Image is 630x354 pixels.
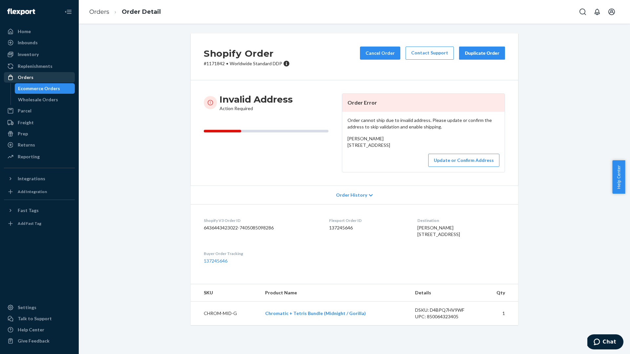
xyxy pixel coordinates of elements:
[4,140,75,150] a: Returns
[204,251,319,256] dt: Buyer Order Tracking
[84,2,166,22] ol: breadcrumbs
[18,119,34,126] div: Freight
[204,60,290,67] p: # 1171842
[4,205,75,216] button: Fast Tags
[18,207,39,214] div: Fast Tags
[18,130,28,137] div: Prep
[220,93,293,105] h3: Invalid Address
[360,47,400,60] button: Cancel Order
[459,47,505,60] button: Duplicate Order
[576,5,589,18] button: Open Search Box
[18,85,60,92] div: Ecommerce Orders
[4,61,75,71] a: Replenishments
[410,284,482,302] th: Details
[265,310,366,316] a: Chromatic + Tetris Bundle (Midnight / Gorilla)
[417,218,505,223] dt: Destination
[4,26,75,37] a: Home
[18,304,36,311] div: Settings
[605,5,618,18] button: Open account menu
[4,72,75,83] a: Orders
[4,187,75,197] a: Add Integration
[191,302,260,325] td: CHROM-MID-G
[4,173,75,184] button: Integrations
[18,63,52,69] div: Replenishments
[18,326,44,333] div: Help Center
[18,221,41,226] div: Add Fast Tag
[406,47,454,60] a: Contact Support
[122,8,161,15] a: Order Detail
[4,313,75,324] button: Talk to Support
[204,218,319,223] dt: Shopify V3 Order ID
[336,192,367,198] span: Order History
[465,50,499,56] div: Duplicate Order
[18,338,50,344] div: Give Feedback
[4,218,75,229] a: Add Fast Tag
[18,315,52,322] div: Talk to Support
[191,284,260,302] th: SKU
[18,153,40,160] div: Reporting
[204,258,227,264] a: 137245646
[428,154,499,167] button: Update or Confirm Address
[587,334,623,351] iframe: Opens a widget where you can chat to one of our agents
[482,302,518,325] td: 1
[417,225,460,237] span: [PERSON_NAME] [STREET_ADDRESS]
[15,83,75,94] a: Ecommerce Orders
[89,8,109,15] a: Orders
[220,93,293,112] div: Action Required
[4,336,75,346] button: Give Feedback
[612,160,625,194] button: Help Center
[415,313,477,320] div: UPC: 850064323405
[230,61,282,66] span: Worldwide Standard DDP
[18,28,31,35] div: Home
[18,74,33,81] div: Orders
[226,61,228,66] span: •
[18,142,35,148] div: Returns
[4,49,75,60] a: Inventory
[342,94,505,112] header: Order Error
[4,302,75,313] a: Settings
[18,175,45,182] div: Integrations
[204,225,319,231] dd: 6436443423022-7405085098286
[15,94,75,105] a: Wholesale Orders
[4,106,75,116] a: Parcel
[329,218,407,223] dt: Flexport Order ID
[4,151,75,162] a: Reporting
[204,47,290,60] h2: Shopify Order
[4,324,75,335] a: Help Center
[18,96,58,103] div: Wholesale Orders
[347,117,499,130] p: Order cannot ship due to invalid address. Please update or confirm the address to skip validation...
[18,39,38,46] div: Inbounds
[329,225,407,231] dd: 137245646
[62,5,75,18] button: Close Navigation
[415,307,477,313] div: DSKU: D4BPQ7HV9WF
[18,51,39,58] div: Inventory
[18,189,47,194] div: Add Integration
[482,284,518,302] th: Qty
[591,5,604,18] button: Open notifications
[18,108,31,114] div: Parcel
[4,37,75,48] a: Inbounds
[260,284,410,302] th: Product Name
[4,128,75,139] a: Prep
[347,136,390,148] span: [PERSON_NAME] [STREET_ADDRESS]
[7,9,35,15] img: Flexport logo
[4,117,75,128] a: Freight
